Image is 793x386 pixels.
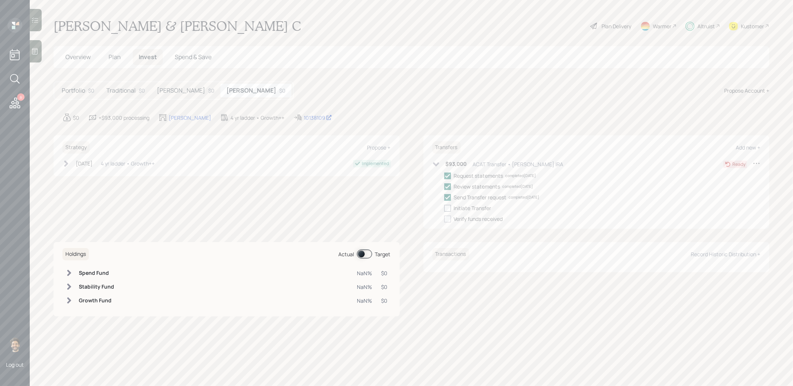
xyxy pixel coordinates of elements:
[169,114,211,122] div: [PERSON_NAME]
[375,250,391,258] div: Target
[736,144,760,151] div: Add new +
[381,269,388,277] div: $0
[357,269,373,277] div: NaN%
[732,161,745,168] div: Ready
[101,160,155,167] div: 4 yr ladder • Growth++
[473,160,564,168] div: ACAT Transfer • [PERSON_NAME] IRA
[79,284,114,290] h6: Stability Fund
[509,194,539,200] div: completed [DATE]
[446,161,467,167] h6: $93,000
[17,93,25,101] div: 6
[62,141,90,154] h6: Strategy
[602,22,631,30] div: Plan Delivery
[454,204,491,212] div: Initiate Transfer
[62,248,89,260] h6: Holdings
[381,297,388,305] div: $0
[357,297,373,305] div: NaN%
[454,172,503,180] div: Request statements
[357,283,373,291] div: NaN%
[109,53,121,61] span: Plan
[73,114,79,122] div: $0
[691,251,760,258] div: Record Historic Distribution +
[697,22,715,30] div: Altruist
[62,87,85,94] h5: Portfolio
[741,22,764,30] div: Kustomer
[231,114,284,122] div: 4 yr ladder • Growth++
[339,250,354,258] div: Actual
[76,160,93,167] div: [DATE]
[506,173,536,178] div: completed [DATE]
[6,361,24,368] div: Log out
[139,53,157,61] span: Invest
[653,22,671,30] div: Warmer
[79,297,114,304] h6: Growth Fund
[362,160,389,167] div: Implemented
[99,114,149,122] div: +$93,000 processing
[454,183,500,190] div: Review statements
[432,248,469,260] h6: Transactions
[106,87,136,94] h5: Traditional
[7,337,22,352] img: eric-schwartz-headshot.png
[279,87,286,94] div: $0
[175,53,212,61] span: Spend & Save
[503,184,533,189] div: completed [DATE]
[65,53,91,61] span: Overview
[381,283,388,291] div: $0
[208,87,215,94] div: $0
[454,215,503,223] div: Verify funds received
[304,114,332,122] div: 10138109
[139,87,145,94] div: $0
[157,87,205,94] h5: [PERSON_NAME]
[432,141,461,154] h6: Transfers
[226,87,276,94] h5: [PERSON_NAME]
[79,270,114,276] h6: Spend Fund
[88,87,94,94] div: $0
[54,18,301,34] h1: [PERSON_NAME] & [PERSON_NAME] C
[454,193,507,201] div: Send Transfer request
[724,87,769,94] div: Propose Account +
[367,144,391,151] div: Propose +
